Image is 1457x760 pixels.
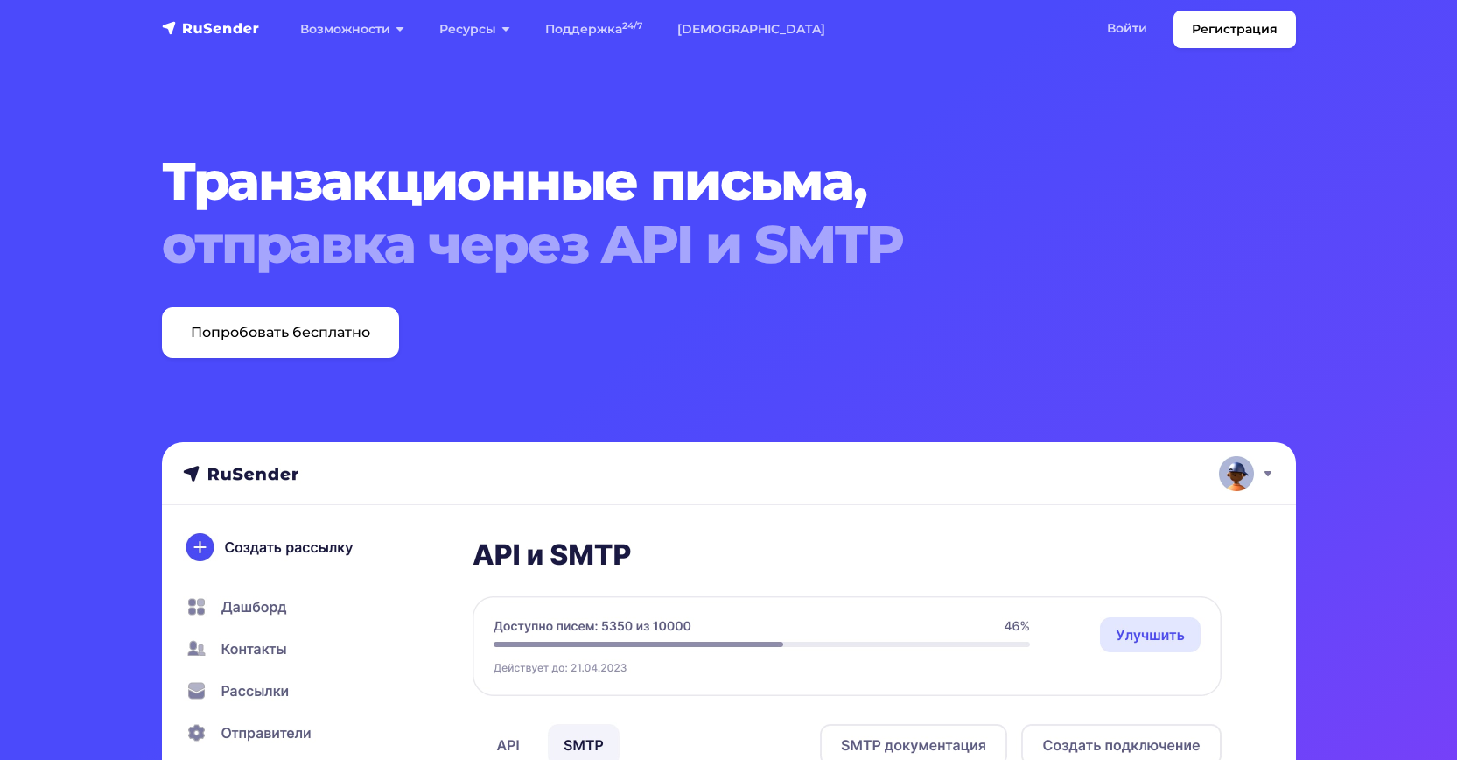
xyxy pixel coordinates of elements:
[283,11,422,47] a: Возможности
[162,307,399,358] a: Попробовать бесплатно
[162,150,1200,276] h1: Транзакционные письма,
[1089,11,1165,46] a: Войти
[162,19,260,37] img: RuSender
[528,11,660,47] a: Поддержка24/7
[162,213,1200,276] span: отправка через API и SMTP
[622,20,642,32] sup: 24/7
[422,11,528,47] a: Ресурсы
[1173,11,1296,48] a: Регистрация
[660,11,843,47] a: [DEMOGRAPHIC_DATA]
